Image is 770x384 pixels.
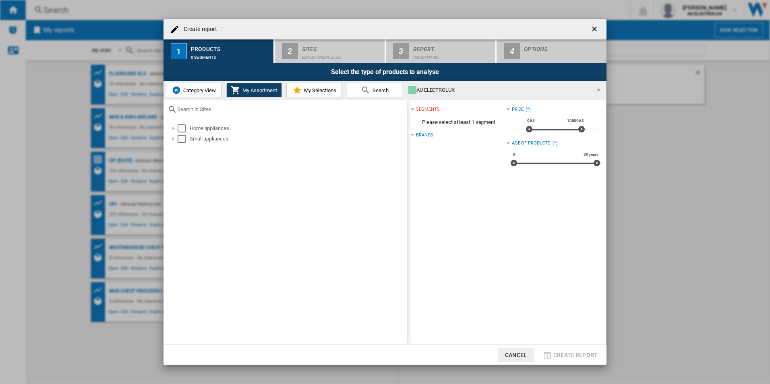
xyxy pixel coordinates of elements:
button: Cancel [498,348,534,362]
span: 30 years [582,151,600,158]
div: Age of products [512,140,551,147]
div: Price [512,106,524,113]
div: Default profile (26) [302,51,381,60]
div: 0 segments [191,51,270,60]
input: Search in Sites [177,106,403,112]
div: AU ELECTROLUX [408,85,590,96]
button: My Assortment [226,83,282,97]
md-checkbox: Select [178,124,190,132]
span: Category View [181,87,216,93]
span: My Selections [302,87,336,93]
div: 4 [504,43,520,59]
button: 4 Options [497,39,606,63]
button: Search [347,83,402,97]
span: 0A$ [526,118,536,124]
div: Report [413,43,493,51]
div: Options [524,43,603,51]
div: Price Matrix [413,51,493,60]
div: Small appliances [190,135,406,143]
img: wiser-icon-blue.png [172,85,181,95]
div: Home appliances [190,124,406,132]
ng-md-icon: getI18NText('BUTTONS.CLOSE_DIALOG') [590,25,600,35]
div: segments [416,106,439,113]
div: 3 [393,43,409,59]
div: 1 [171,43,187,59]
button: 3 Report Price Matrix [386,39,497,63]
button: 1 Products 0 segments [164,39,274,63]
div: 2 [282,43,298,59]
span: Please select at least 1 segment [411,115,506,130]
span: Search [371,87,389,93]
button: My Selections [286,83,342,97]
span: 0 [511,151,516,158]
span: My Assortment [240,87,277,93]
div: Select the type of products to analyse [164,63,606,81]
button: getI18NText('BUTTONS.CLOSE_DIALOG') [587,21,603,37]
span: 10000A$ [566,118,585,124]
div: Sites [302,43,381,51]
button: Create report [540,348,600,362]
md-checkbox: Select [178,135,190,143]
div: Products [191,43,270,51]
button: 2 Sites Default profile (26) [275,39,385,63]
div: Brands [416,132,433,138]
button: Category View [166,83,221,97]
h4: Create report [180,25,217,33]
span: Create report [553,352,598,358]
